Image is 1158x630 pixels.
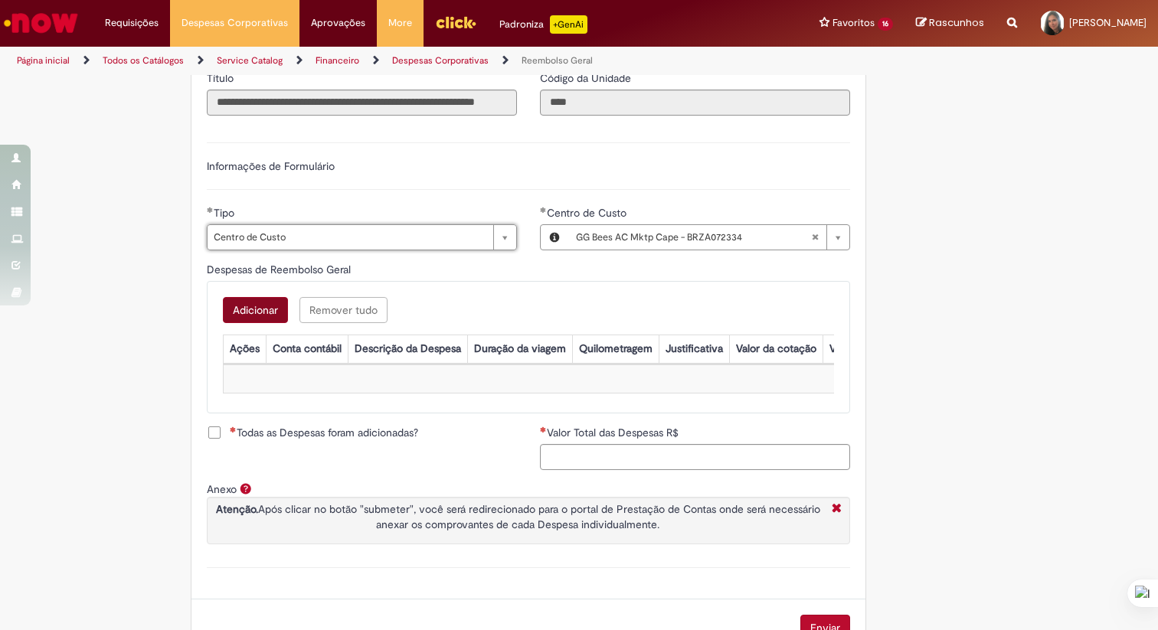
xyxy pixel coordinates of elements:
span: Favoritos [833,15,875,31]
p: +GenAi [550,15,587,34]
span: GG Bees AC Mktp Cape - BRZA072334 [576,225,811,250]
span: Rascunhos [929,15,984,30]
th: Quilometragem [572,335,659,363]
span: Somente leitura - Código da Unidade [540,71,634,85]
span: Centro de Custo [214,225,486,250]
th: Descrição da Despesa [348,335,467,363]
button: Add a row for Despesas de Reembolso Geral [223,297,288,323]
span: Requisições [105,15,159,31]
span: Despesas de Reembolso Geral [207,263,354,276]
label: Anexo [207,482,237,496]
a: Service Catalog [217,54,283,67]
strong: Atenção. [216,502,258,516]
span: Somente leitura - Título [207,71,237,85]
th: Valor por Litro [823,335,904,363]
label: Informações de Formulário [207,159,335,173]
a: Despesas Corporativas [392,54,489,67]
span: 16 [878,18,893,31]
img: ServiceNow [2,8,80,38]
span: Despesas Corporativas [182,15,288,31]
div: Padroniza [499,15,587,34]
a: Financeiro [316,54,359,67]
abbr: Limpar campo Centro de Custo [803,225,826,250]
th: Valor da cotação [729,335,823,363]
span: Necessários [540,426,547,433]
input: Código da Unidade [540,90,850,116]
ul: Trilhas de página [11,47,761,75]
a: Reembolso Geral [522,54,593,67]
span: [PERSON_NAME] [1069,16,1147,29]
a: Rascunhos [916,16,984,31]
a: GG Bees AC Mktp Cape - BRZA072334Limpar campo Centro de Custo [568,225,849,250]
span: Valor Total das Despesas R$ [547,426,682,439]
input: Título [207,90,517,116]
p: Após clicar no botão "submeter", você será redirecionado para o portal de Prestação de Contas ond... [211,501,824,532]
th: Ações [223,335,266,363]
th: Conta contábil [266,335,348,363]
span: More [388,15,412,31]
label: Somente leitura - Código da Unidade [540,70,634,86]
span: Necessários [230,426,237,433]
i: Fechar More information Por anexo [828,501,846,517]
label: Somente leitura - Título [207,70,237,86]
button: Centro de Custo, Visualizar este registro GG Bees AC Mktp Cape - BRZA072334 [541,225,568,250]
span: Tipo [214,206,237,220]
span: Ajuda para Anexo [237,482,255,495]
a: Página inicial [17,54,70,67]
img: click_logo_yellow_360x200.png [435,11,476,34]
span: Todas as Despesas foram adicionadas? [230,425,418,440]
span: Aprovações [311,15,365,31]
th: Justificativa [659,335,729,363]
input: Valor Total das Despesas R$ [540,444,850,470]
span: Centro de Custo [547,206,630,220]
span: Obrigatório Preenchido [207,207,214,213]
span: Obrigatório Preenchido [540,207,547,213]
th: Duração da viagem [467,335,572,363]
a: Todos os Catálogos [103,54,184,67]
